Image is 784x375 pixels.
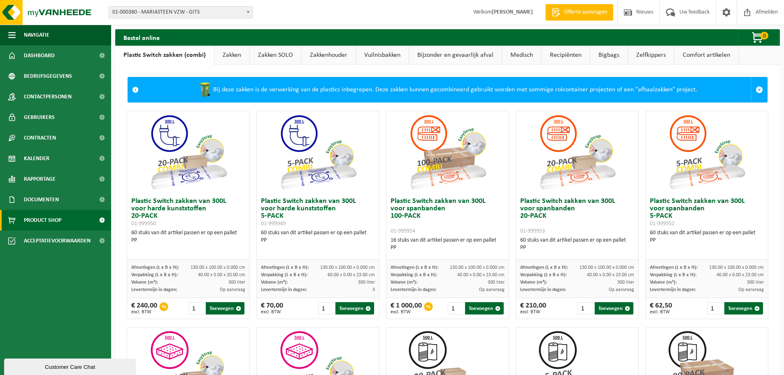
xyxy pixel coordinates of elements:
div: PP [131,237,245,244]
span: 01-000380 - MARIASTEEN VZW - GITS [109,6,253,19]
span: Afmetingen (L x B x H): [391,265,438,270]
div: € 62,50 [650,302,672,314]
a: Zakken SOLO [250,46,301,65]
span: 300 liter [617,280,634,285]
input: 1 [318,302,335,314]
span: Verpakking (L x B x H): [131,273,178,277]
span: Verpakking (L x B x H): [650,273,696,277]
span: Levertermijn in dagen: [391,287,436,292]
div: PP [650,237,764,244]
span: excl. BTW [391,310,422,314]
span: Verpakking (L x B x H): [520,273,567,277]
span: 130.00 x 100.00 x 0.000 cm [320,265,375,270]
h3: Plastic Switch zakken van 300L voor spanbanden 20-PACK [520,198,634,235]
input: 1 [707,302,724,314]
span: 300 liter [747,280,764,285]
div: 60 stuks van dit artikel passen er op een pallet [131,229,245,244]
span: 130.00 x 100.00 x 0.000 cm [579,265,634,270]
span: 01-999949 [261,221,286,227]
div: € 70,00 [261,302,283,314]
a: Zakken [214,46,249,65]
span: 300 liter [358,280,375,285]
strong: [PERSON_NAME] [492,9,533,15]
span: 01-999953 [520,228,545,234]
img: 01-999954 [407,111,489,193]
span: 40.00 x 0.00 x 23.00 cm [717,273,764,277]
span: 3 [372,287,375,292]
span: Levertermijn in dagen: [261,287,307,292]
input: 1 [577,302,594,314]
div: 16 stuks van dit artikel passen er op een pallet [391,237,505,252]
a: Vuilnisbakken [356,46,409,65]
span: 300 liter [488,280,505,285]
div: 60 stuks van dit artikel passen er op een pallet [650,229,764,244]
span: Contracten [24,128,56,148]
button: Toevoegen [206,302,244,314]
span: Levertermijn in dagen: [520,287,566,292]
span: Volume (m³): [261,280,288,285]
span: Gebruikers [24,107,55,128]
a: Zelfkippers [628,46,674,65]
span: Verpakking (L x B x H): [391,273,437,277]
h3: Plastic Switch zakken van 300L voor spanbanden 5-PACK [650,198,764,227]
span: 300 liter [228,280,245,285]
iframe: chat widget [4,357,137,375]
span: 01-000380 - MARIASTEEN VZW - GITS [109,7,252,18]
h3: Plastic Switch zakken van 300L voor spanbanden 100-PACK [391,198,505,235]
img: 01-999949 [277,111,359,193]
img: 01-999953 [536,111,619,193]
span: 01-999954 [391,228,415,234]
div: € 240,00 [131,302,157,314]
div: PP [391,244,505,252]
button: Toevoegen [465,302,504,314]
span: 40.00 x 0.00 x 23.00 cm [587,273,634,277]
input: 1 [448,302,465,314]
span: Navigatie [24,25,49,45]
span: Contactpersonen [24,86,72,107]
input: 1 [188,302,205,314]
span: Afmetingen (L x B x H): [261,265,309,270]
span: Dashboard [24,45,55,66]
span: Volume (m³): [391,280,417,285]
button: Toevoegen [595,302,633,314]
span: excl. BTW [131,310,157,314]
div: € 1 000,00 [391,302,422,314]
a: Sluit melding [751,77,767,102]
span: 130.00 x 100.00 x 0.000 cm [709,265,764,270]
h3: Plastic Switch zakken van 300L voor harde kunststoffen 5-PACK [261,198,375,227]
div: € 210,00 [520,302,546,314]
span: Documenten [24,189,59,210]
span: Volume (m³): [520,280,547,285]
span: Op aanvraag [220,287,245,292]
span: 40.00 x 0.00 x 23.00 cm [457,273,505,277]
button: Toevoegen [724,302,763,314]
span: Volume (m³): [650,280,677,285]
span: Bedrijfsgegevens [24,66,72,86]
a: Zakkenhouder [302,46,356,65]
span: Product Shop [24,210,61,231]
a: Plastic Switch zakken (combi) [115,46,214,65]
div: PP [261,237,375,244]
span: Kalender [24,148,49,169]
h2: Bestel online [115,29,168,45]
button: 0 [738,29,779,46]
span: Op aanvraag [609,287,634,292]
span: Rapportage [24,169,56,189]
span: 01-999952 [650,221,675,227]
span: 40.00 x 0.00 x 20.00 cm [198,273,245,277]
img: 01-999952 [666,111,748,193]
a: Offerte aanvragen [545,4,613,21]
img: WB-0240-HPE-GN-50.png [197,82,213,98]
span: 130.00 x 100.00 x 0.000 cm [450,265,505,270]
h3: Plastic Switch zakken van 300L voor harde kunststoffen 20-PACK [131,198,245,227]
a: Bigbags [590,46,628,65]
span: excl. BTW [261,310,283,314]
a: Comfort artikelen [675,46,738,65]
span: 130.00 x 100.00 x 0.000 cm [191,265,245,270]
span: Volume (m³): [131,280,158,285]
span: Levertermijn in dagen: [131,287,177,292]
span: Verpakking (L x B x H): [261,273,307,277]
span: 60.00 x 0.00 x 23.00 cm [328,273,375,277]
span: excl. BTW [650,310,672,314]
